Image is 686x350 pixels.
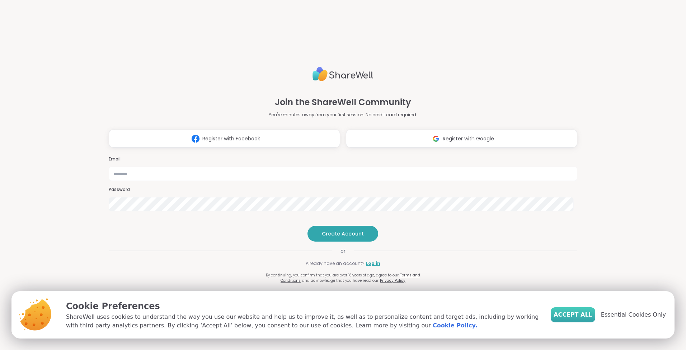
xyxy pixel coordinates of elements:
[443,135,494,143] span: Register with Google
[269,112,417,118] p: You're minutes away from your first session. No credit card required.
[109,156,577,162] h3: Email
[307,226,378,242] button: Create Account
[266,272,399,278] span: By continuing, you confirm that you are over 18 years of age, agree to our
[601,311,666,319] span: Essential Cookies Only
[429,132,443,145] img: ShareWell Logomark
[302,278,379,283] span: and acknowledge that you have read our
[346,130,577,148] button: Register with Google
[332,247,354,255] span: or
[66,313,539,330] p: ShareWell uses cookies to understand the way you use our website and help us to improve it, as we...
[551,307,595,322] button: Accept All
[66,300,539,313] p: Cookie Preferences
[554,311,592,319] span: Accept All
[306,260,365,267] span: Already have an account?
[322,230,364,237] span: Create Account
[189,132,202,145] img: ShareWell Logomark
[109,130,340,148] button: Register with Facebook
[366,260,380,267] a: Log in
[109,187,577,193] h3: Password
[380,278,405,283] a: Privacy Policy
[281,272,420,283] a: Terms and Conditions
[202,135,260,143] span: Register with Facebook
[433,321,477,330] a: Cookie Policy.
[275,96,411,109] h1: Join the ShareWell Community
[313,64,373,84] img: ShareWell Logo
